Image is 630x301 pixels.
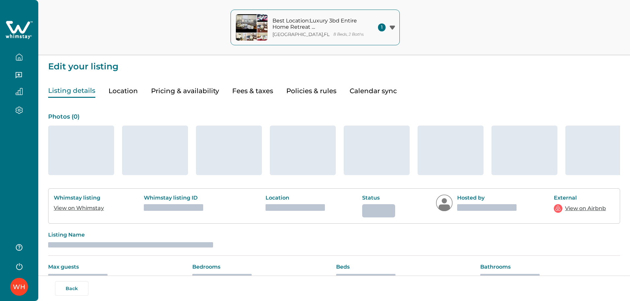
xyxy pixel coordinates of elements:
[336,264,476,270] p: Beds
[266,195,325,201] p: Location
[54,195,107,201] p: Whimstay listing
[48,84,95,98] button: Listing details
[55,281,88,296] button: Back
[286,84,336,98] button: Policies & rules
[48,114,620,120] p: Photos ( 0 )
[54,205,104,211] a: View on Whimstay
[13,279,25,295] div: Whimstay Host
[151,84,219,98] button: Pricing & availability
[48,232,620,238] p: Listing Name
[232,84,273,98] button: Fees & taxes
[378,23,386,31] span: 1
[231,10,400,45] button: property-coverBest Location:Luxury 3bd Entire Home Retreat [GEOGRAPHIC_DATA][GEOGRAPHIC_DATA],FL8...
[350,84,397,98] button: Calendar sync
[192,264,332,270] p: Bedrooms
[272,32,330,37] p: [GEOGRAPHIC_DATA] , FL
[48,264,188,270] p: Max guests
[480,264,620,270] p: Bathrooms
[144,195,228,201] p: Whimstay listing ID
[235,14,268,41] img: property-cover
[48,55,620,71] p: Edit your listing
[565,205,606,212] a: View on Airbnb
[333,32,364,37] p: 8 Beds, 2 Baths
[554,195,607,201] p: External
[272,18,362,30] p: Best Location:Luxury 3bd Entire Home Retreat [GEOGRAPHIC_DATA]
[109,84,138,98] button: Location
[362,195,398,201] p: Status
[457,195,517,201] p: Hosted by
